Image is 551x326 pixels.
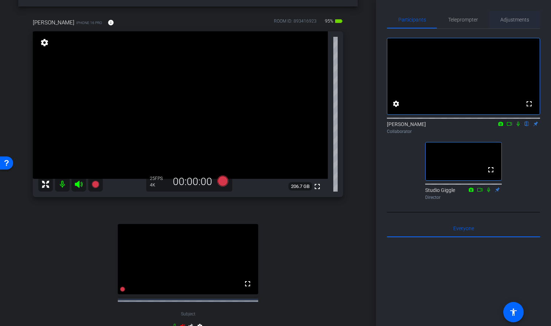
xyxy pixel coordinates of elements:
span: [PERSON_NAME] [33,19,74,27]
div: Collaborator [387,128,540,135]
span: Participants [398,17,426,22]
mat-icon: flip [523,120,531,127]
div: [PERSON_NAME] [387,121,540,135]
mat-icon: settings [39,38,50,47]
span: FPS [155,176,163,181]
span: Adjustments [500,17,529,22]
mat-icon: accessibility [509,308,518,317]
mat-icon: info [108,19,114,26]
div: 25 [150,176,168,181]
mat-icon: fullscreen [525,99,533,108]
mat-icon: battery_std [334,17,343,25]
mat-icon: fullscreen [486,165,495,174]
div: 4K [150,182,168,188]
span: Subject [181,311,195,317]
span: 95% [324,15,334,27]
div: Studio Giggle [425,186,502,201]
span: 206.7 GB [288,182,312,191]
span: Teleprompter [448,17,478,22]
div: ROOM ID: 893416923 [274,18,317,28]
span: Everyone [453,226,474,231]
span: iPhone 16 Pro [76,20,102,25]
div: 00:00:00 [168,176,217,188]
mat-icon: fullscreen [243,279,252,288]
mat-icon: settings [392,99,400,108]
div: Director [425,194,502,201]
mat-icon: fullscreen [313,182,322,191]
